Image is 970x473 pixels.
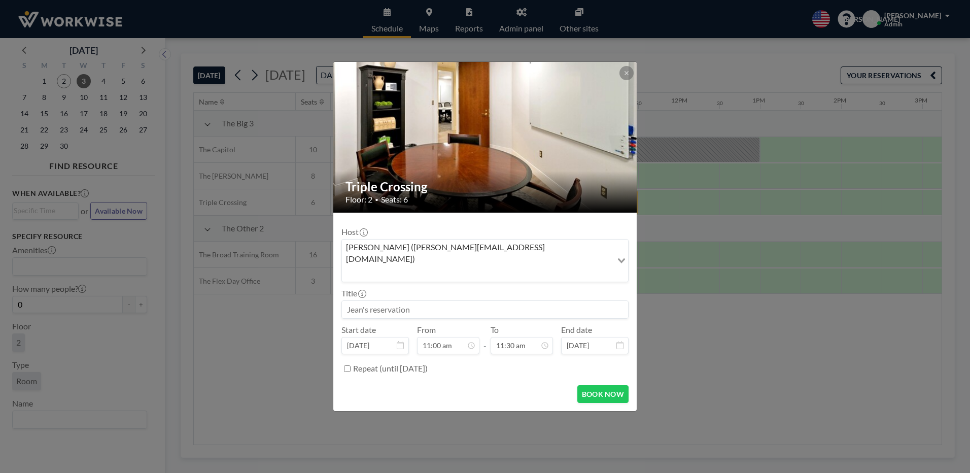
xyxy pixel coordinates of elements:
input: Search for option [343,266,611,280]
label: To [491,325,499,335]
h2: Triple Crossing [345,179,626,194]
span: Floor: 2 [345,194,372,205]
input: Jean's reservation [342,301,628,318]
label: End date [561,325,592,335]
button: BOOK NOW [577,385,629,403]
img: 537.jpg [333,23,638,251]
label: Start date [341,325,376,335]
label: Host [341,227,367,237]
label: Repeat (until [DATE]) [353,363,428,374]
label: Title [341,288,365,298]
span: - [483,328,487,351]
span: • [375,196,378,204]
div: Search for option [342,240,628,282]
span: Seats: 6 [381,194,408,205]
label: From [417,325,436,335]
span: [PERSON_NAME] ([PERSON_NAME][EMAIL_ADDRESS][DOMAIN_NAME]) [344,242,610,264]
